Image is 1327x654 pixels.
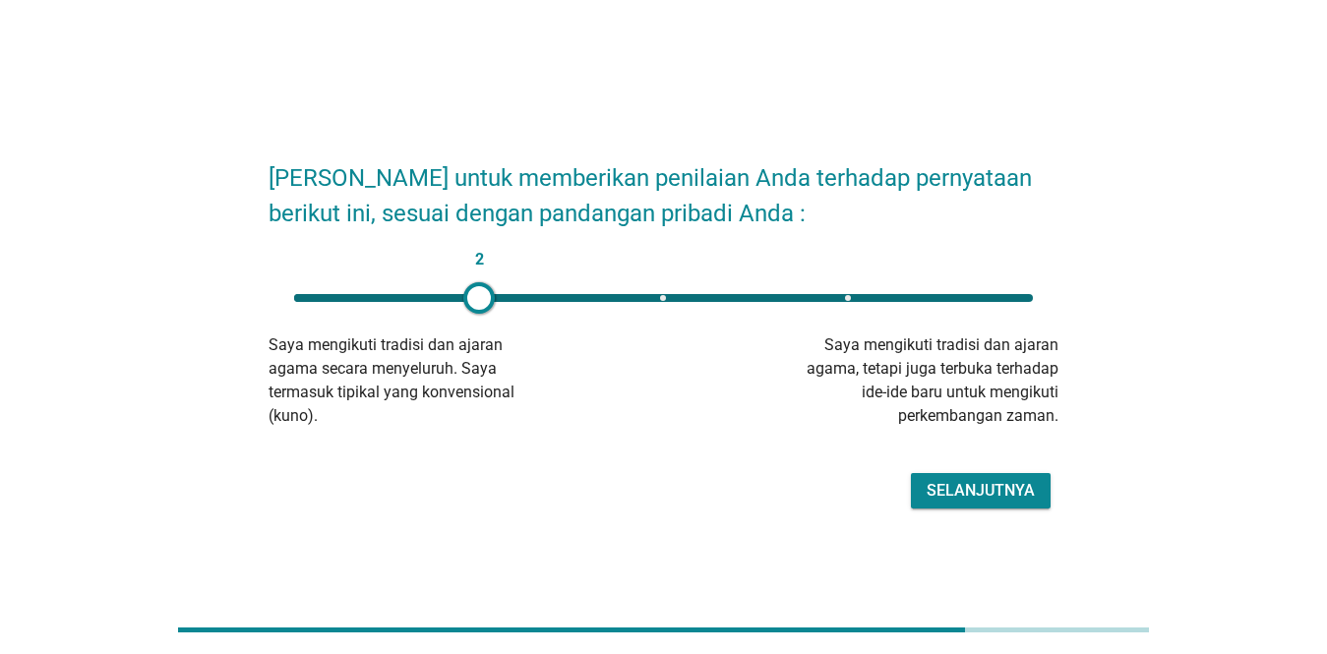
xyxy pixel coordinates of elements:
[269,141,1058,231] h2: [PERSON_NAME] untuk memberikan penilaian Anda terhadap pernyataan berikut ini, sesuai dengan pand...
[911,473,1051,508] button: Selanjutnya
[469,246,489,273] span: 2
[927,479,1035,503] div: Selanjutnya
[269,333,532,428] div: Saya mengikuti tradisi dan ajaran agama secara menyeluruh. Saya termasuk tipikal yang konvensiona...
[795,333,1058,428] div: Saya mengikuti tradisi dan ajaran agama, tetapi juga terbuka terhadap ide-ide baru untuk mengikut...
